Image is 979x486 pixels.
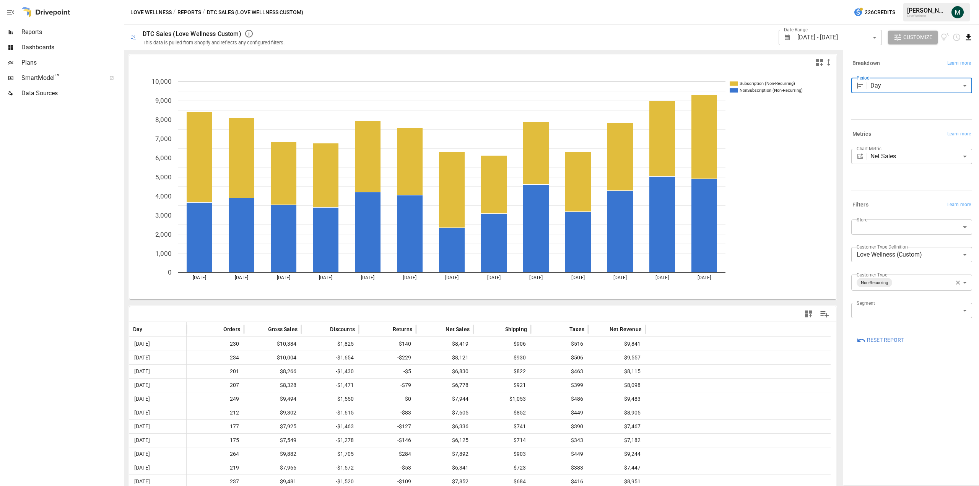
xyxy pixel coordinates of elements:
h6: Breakdown [852,59,880,68]
text: [DATE] [698,275,711,280]
button: Love Wellness [130,8,172,17]
text: [DATE] [319,275,332,280]
span: [DATE] [133,461,182,475]
div: / [173,8,176,17]
span: -$229 [363,351,412,364]
text: [DATE] [487,275,501,280]
h6: Metrics [852,130,871,138]
span: [DATE] [133,351,182,364]
button: Sort [143,324,154,335]
span: [DATE] [133,365,182,378]
text: [DATE] [277,275,290,280]
span: $903 [477,447,527,461]
text: [DATE] [235,275,248,280]
span: $9,494 [248,392,298,406]
span: $10,004 [248,351,298,364]
span: Taxes [569,325,584,333]
span: $449 [535,406,584,419]
span: $741 [477,420,527,433]
span: $6,336 [420,420,470,433]
span: $6,125 [420,434,470,447]
button: Sort [494,324,504,335]
span: $7,447 [592,461,642,475]
span: [DATE] [133,406,182,419]
span: $343 [535,434,584,447]
span: Orders [223,325,240,333]
span: [DATE] [133,420,182,433]
span: [DATE] [133,392,182,406]
span: Day [133,325,143,333]
span: $7,966 [248,461,298,475]
label: Customer Type [857,271,887,278]
span: -$1,705 [305,447,355,461]
span: $8,121 [420,351,470,364]
text: 3,000 [155,211,172,219]
button: Schedule report [952,33,961,42]
span: Learn more [947,201,971,209]
span: $8,115 [592,365,642,378]
span: $7,944 [420,392,470,406]
label: Chart Metric [857,145,881,152]
span: $1,053 [477,392,527,406]
button: Reset Report [851,333,909,347]
div: Michael Cormack [951,6,964,18]
button: View documentation [941,31,950,44]
div: 🛍 [130,34,137,41]
text: [DATE] [193,275,206,280]
span: 212 [190,406,240,419]
span: Dashboards [21,43,122,52]
span: SmartModel [21,73,101,83]
span: $463 [535,365,584,378]
span: $714 [477,434,527,447]
text: 8,000 [155,116,172,124]
span: -$1,654 [305,351,355,364]
div: DTC Sales (Love Wellness Custom) [143,30,241,37]
text: [DATE] [571,275,585,280]
span: -$1,825 [305,337,355,351]
span: $7,549 [248,434,298,447]
span: $0 [363,392,412,406]
span: $8,905 [592,406,642,419]
span: Non-Recurring [858,278,891,287]
span: [DATE] [133,337,182,351]
text: [DATE] [613,275,627,280]
text: [DATE] [403,275,416,280]
span: $921 [477,379,527,392]
span: $383 [535,461,584,475]
span: Gross Sales [268,325,298,333]
span: -$140 [363,337,412,351]
div: Net Sales [870,149,972,164]
div: [PERSON_NAME] [907,7,947,14]
span: Learn more [947,130,971,138]
button: Customize [888,31,938,44]
text: 7,000 [155,135,172,143]
div: A chart. [129,70,831,299]
label: Store [857,216,867,223]
span: $9,302 [248,406,298,419]
span: Returns [393,325,412,333]
span: -$1,430 [305,365,355,378]
span: $7,605 [420,406,470,419]
text: 9,000 [155,97,172,104]
span: $9,882 [248,447,298,461]
button: Manage Columns [816,306,833,323]
span: -$284 [363,447,412,461]
text: [DATE] [529,275,543,280]
label: Period [857,75,870,81]
span: $9,557 [592,351,642,364]
span: $390 [535,420,584,433]
span: $7,925 [248,420,298,433]
span: $6,341 [420,461,470,475]
span: $449 [535,447,584,461]
button: Sort [434,324,445,335]
span: [DATE] [133,447,182,461]
span: [DATE] [133,434,182,447]
span: -$127 [363,420,412,433]
span: ™ [55,72,60,82]
text: 2,000 [155,231,172,238]
span: $399 [535,379,584,392]
span: $906 [477,337,527,351]
span: 230 [190,337,240,351]
button: 226Credits [851,5,898,20]
span: $9,244 [592,447,642,461]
